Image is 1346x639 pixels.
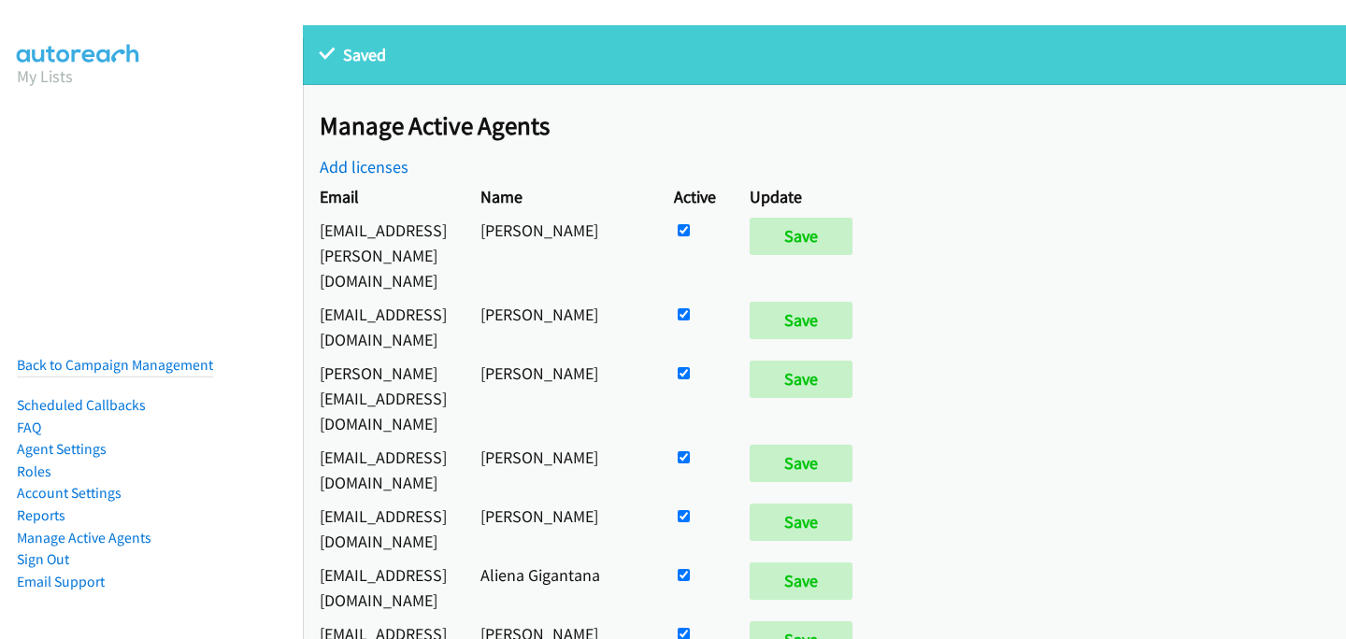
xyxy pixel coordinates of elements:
a: Back to Campaign Management [17,356,213,374]
a: Manage Active Agents [17,529,151,547]
input: Save [750,302,852,339]
td: [EMAIL_ADDRESS][DOMAIN_NAME] [303,558,464,617]
a: Agent Settings [17,440,107,458]
td: [PERSON_NAME] [464,499,657,558]
input: Save [750,445,852,482]
p: Saved [320,42,1329,67]
td: [EMAIL_ADDRESS][PERSON_NAME][DOMAIN_NAME] [303,213,464,297]
td: [PERSON_NAME][EMAIL_ADDRESS][DOMAIN_NAME] [303,356,464,440]
a: FAQ [17,419,41,436]
th: Email [303,179,464,213]
input: Save [750,218,852,255]
a: Sign Out [17,550,69,568]
h2: Manage Active Agents [320,110,1346,142]
input: Save [750,504,852,541]
a: Email Support [17,573,105,590]
td: [PERSON_NAME] [464,356,657,440]
th: Update [733,179,878,213]
a: Account Settings [17,484,122,502]
a: Reports [17,506,65,524]
input: Save [750,562,852,600]
td: [EMAIL_ADDRESS][DOMAIN_NAME] [303,440,464,499]
th: Active [657,179,733,213]
a: My Lists [17,65,73,87]
input: Save [750,361,852,398]
td: [EMAIL_ADDRESS][DOMAIN_NAME] [303,297,464,356]
td: [EMAIL_ADDRESS][DOMAIN_NAME] [303,499,464,558]
a: Add licenses [320,156,408,177]
a: Roles [17,462,51,480]
td: [PERSON_NAME] [464,440,657,499]
td: Aliena Gigantana [464,558,657,617]
a: Scheduled Callbacks [17,396,146,414]
td: [PERSON_NAME] [464,297,657,356]
th: Name [464,179,657,213]
td: [PERSON_NAME] [464,213,657,297]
